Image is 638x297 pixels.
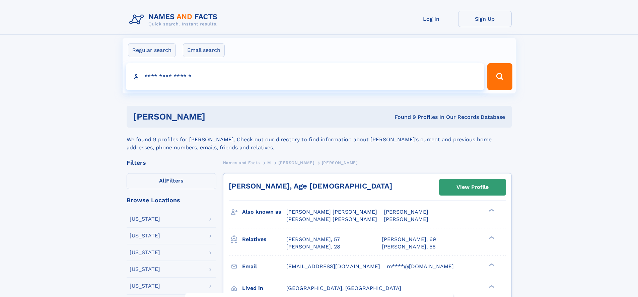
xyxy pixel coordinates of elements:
h3: Also known as [242,206,286,218]
input: search input [126,63,485,90]
span: [PERSON_NAME] [322,160,358,165]
span: [PERSON_NAME] [278,160,314,165]
a: View Profile [439,179,506,195]
span: [PERSON_NAME] [PERSON_NAME] [286,209,377,215]
div: ❯ [487,263,495,267]
span: [EMAIL_ADDRESS][DOMAIN_NAME] [286,263,380,270]
div: ❯ [487,208,495,213]
div: [US_STATE] [130,283,160,289]
label: Regular search [128,43,176,57]
label: Email search [183,43,225,57]
div: [US_STATE] [130,216,160,222]
h1: [PERSON_NAME] [133,113,300,121]
span: [PERSON_NAME] [384,209,428,215]
span: [PERSON_NAME] [PERSON_NAME] [286,216,377,222]
div: ❯ [487,284,495,289]
a: [PERSON_NAME], 69 [382,236,436,243]
div: Browse Locations [127,197,216,203]
a: [PERSON_NAME] [278,158,314,167]
div: [US_STATE] [130,250,160,255]
a: [PERSON_NAME], 56 [382,243,436,250]
div: [US_STATE] [130,233,160,238]
div: Filters [127,160,216,166]
span: [PERSON_NAME] [384,216,428,222]
a: Names and Facts [223,158,260,167]
h3: Email [242,261,286,272]
a: [PERSON_NAME], 57 [286,236,340,243]
a: Sign Up [458,11,512,27]
a: Log In [405,11,458,27]
div: ❯ [487,235,495,240]
h3: Relatives [242,234,286,245]
a: M [267,158,271,167]
span: M [267,160,271,165]
div: Found 9 Profiles In Our Records Database [300,114,505,121]
div: View Profile [456,179,489,195]
img: Logo Names and Facts [127,11,223,29]
span: All [159,177,166,184]
label: Filters [127,173,216,189]
h3: Lived in [242,283,286,294]
span: [GEOGRAPHIC_DATA], [GEOGRAPHIC_DATA] [286,285,401,291]
a: [PERSON_NAME], 28 [286,243,340,250]
a: [PERSON_NAME], Age [DEMOGRAPHIC_DATA] [229,182,392,190]
div: We found 9 profiles for [PERSON_NAME]. Check out our directory to find information about [PERSON_... [127,128,512,152]
button: Search Button [487,63,512,90]
div: [US_STATE] [130,267,160,272]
